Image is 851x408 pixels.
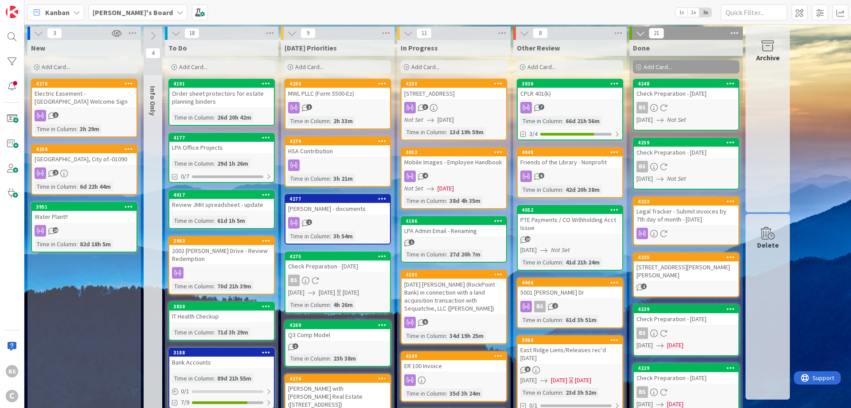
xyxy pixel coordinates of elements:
[288,174,330,183] div: Time in Column
[285,80,390,99] div: 4280MWL PLLC (Form 5500-Ez)
[169,357,274,368] div: Bank Accounts
[181,398,189,407] span: 7/9
[288,116,330,126] div: Time in Column
[721,4,787,20] input: Quick Filter...
[634,147,738,158] div: Check Preparation - [DATE]
[215,373,254,383] div: 89d 21h 55m
[634,327,738,339] div: BS
[562,116,563,126] span: :
[634,253,738,261] div: 4235
[331,231,355,241] div: 3h 54m
[285,88,390,99] div: MWL PLLC (Form 5500-Ez)
[288,354,330,363] div: Time in Column
[520,388,562,397] div: Time in Column
[169,134,274,153] div: 4177LPA Office Projects
[518,206,622,233] div: 4052PTE Payments / CO Withholding Acct Issue
[285,321,390,329] div: 4269
[518,279,622,298] div: 40065001 [PERSON_NAME] Dr
[173,350,274,356] div: 3188
[172,373,214,383] div: Time in Column
[173,135,274,141] div: 4177
[78,182,113,191] div: 6d 22h 44m
[172,113,214,122] div: Time in Column
[172,327,214,337] div: Time in Column
[634,305,738,325] div: 4239Check Preparation - [DATE]
[6,365,18,377] div: BS
[518,287,622,298] div: 5001 [PERSON_NAME] Dr
[406,149,506,155] div: 4053
[563,116,602,126] div: 66d 21h 56m
[285,195,390,203] div: 4277
[6,6,18,18] img: Visit kanbanzone.com
[289,81,390,87] div: 4280
[446,389,447,398] span: :
[214,373,215,383] span: :
[285,375,390,383] div: 4270
[31,43,45,52] span: New
[409,239,414,245] span: 1
[215,327,250,337] div: 71d 3h 29m
[446,196,447,206] span: :
[402,217,506,225] div: 4186
[520,116,562,126] div: Time in Column
[634,80,738,88] div: 4248
[93,8,173,17] b: [PERSON_NAME]'s Board
[402,217,506,237] div: 4186LPA Admin Email - Renaming
[289,376,390,382] div: 4270
[330,300,331,310] span: :
[47,28,62,39] span: 3
[422,173,428,179] span: 4
[78,239,113,249] div: 82d 18h 5m
[169,349,274,357] div: 3188
[169,386,274,397] div: 0/1
[638,254,738,260] div: 4235
[214,159,215,168] span: :
[518,336,622,364] div: 3980East Ridge Liens/Releases rec'd [DATE]
[169,199,274,210] div: Review JMH spreadsheet - update
[343,288,359,297] div: [DATE]
[634,80,738,99] div: 4248Check Preparation - [DATE]
[638,81,738,87] div: 4248
[552,303,558,309] span: 2
[522,207,622,213] div: 4052
[446,249,447,259] span: :
[634,305,738,313] div: 4239
[563,315,599,325] div: 61d 3h 51m
[447,249,483,259] div: 27d 20h 7m
[6,390,18,402] div: C
[404,127,446,137] div: Time in Column
[667,341,683,350] span: [DATE]
[634,198,738,206] div: 4233
[45,7,70,18] span: Kanban
[437,184,454,193] span: [DATE]
[638,365,738,371] div: 4229
[634,198,738,225] div: 4233Legal Tracker - Submit invoices by 7th day of month - [DATE]
[634,102,738,113] div: BS
[214,327,215,337] span: :
[675,8,687,17] span: 1x
[757,240,779,250] div: Delete
[53,227,59,233] span: 18
[36,81,137,87] div: 4278
[169,245,274,264] div: 2002 [PERSON_NAME] Drive - Review Redemption
[35,239,76,249] div: Time in Column
[518,148,622,168] div: 4048Friends of the Library - Nonprofit
[76,182,78,191] span: :
[402,352,506,360] div: 4149
[169,303,274,311] div: 3830
[173,192,274,198] div: 4017
[214,281,215,291] span: :
[634,364,738,384] div: 4229Check Preparation - [DATE]
[575,376,591,385] div: [DATE]
[633,43,650,52] span: Done
[42,63,70,71] span: Add Card...
[285,253,390,260] div: 4275
[35,124,76,134] div: Time in Column
[172,281,214,291] div: Time in Column
[32,80,137,88] div: 4278
[293,343,298,349] span: 1
[417,28,432,39] span: 11
[687,8,699,17] span: 2x
[562,185,563,194] span: :
[518,148,622,156] div: 4048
